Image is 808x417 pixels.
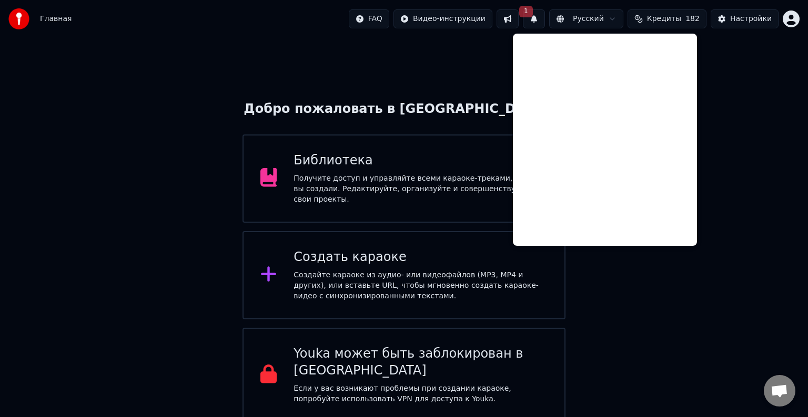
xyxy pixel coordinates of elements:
[393,9,492,28] button: Видео-инструкции
[8,8,29,29] img: youka
[349,9,389,28] button: FAQ
[40,14,72,24] nav: breadcrumb
[685,14,700,24] span: 182
[294,383,548,404] p: Если у вас возникают проблемы при создании караоке, попробуйте использовать VPN для доступа к Youka.
[628,9,706,28] button: Кредиты182
[647,14,681,24] span: Кредиты
[294,152,548,169] div: Библиотека
[730,14,772,24] div: Настройки
[40,14,72,24] span: Главная
[294,249,548,266] div: Создать караоке
[711,9,779,28] button: Настройки
[519,6,533,17] span: 1
[523,9,545,28] button: 1
[244,101,564,118] div: Добро пожаловать в [GEOGRAPHIC_DATA]
[764,375,795,406] a: Открытый чат
[294,173,548,205] div: Получите доступ и управляйте всеми караоке-треками, которые вы создали. Редактируйте, организуйте...
[294,270,548,301] div: Создайте караоке из аудио- или видеофайлов (MP3, MP4 и других), или вставьте URL, чтобы мгновенно...
[294,346,548,379] div: Youka может быть заблокирован в [GEOGRAPHIC_DATA]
